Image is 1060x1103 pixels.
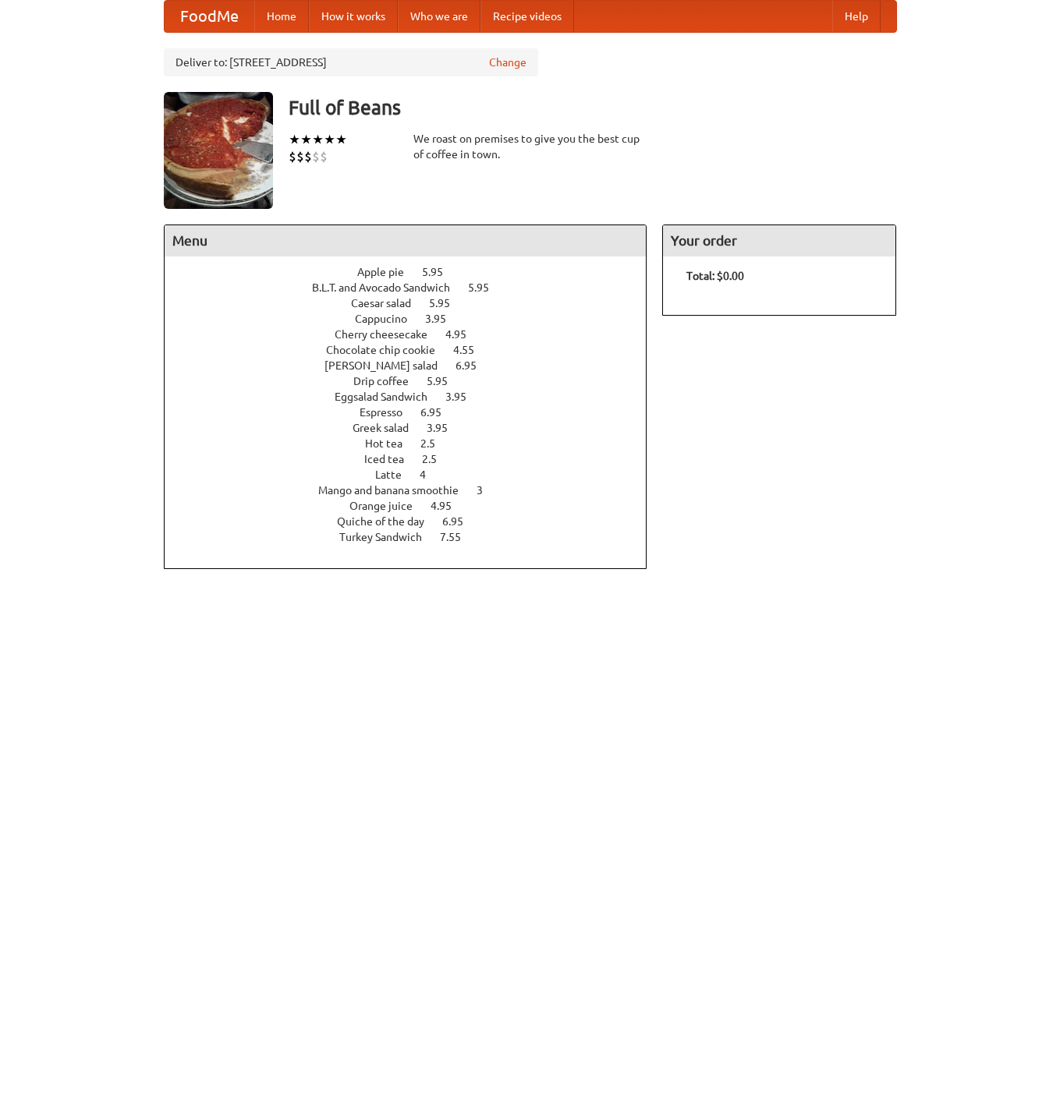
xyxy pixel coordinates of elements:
li: ★ [312,131,324,148]
span: Cherry cheesecake [335,328,443,341]
span: 5.95 [429,297,466,309]
a: Home [254,1,309,32]
a: Orange juice 4.95 [349,500,480,512]
span: Apple pie [357,266,420,278]
h3: Full of Beans [289,92,897,123]
span: Iced tea [364,453,420,465]
li: $ [296,148,304,165]
a: Help [832,1,881,32]
span: 3.95 [445,391,482,403]
li: $ [320,148,328,165]
span: B.L.T. and Avocado Sandwich [312,281,466,294]
span: 4.95 [445,328,482,341]
b: Total: $0.00 [686,270,744,282]
li: ★ [289,131,300,148]
span: Cappucino [355,313,423,325]
span: 3 [477,484,498,497]
a: Iced tea 2.5 [364,453,466,465]
span: 6.95 [442,515,479,528]
span: Greek salad [353,422,424,434]
a: Quiche of the day 6.95 [337,515,492,528]
a: B.L.T. and Avocado Sandwich 5.95 [312,281,518,294]
span: 2.5 [420,437,451,450]
li: $ [312,148,320,165]
span: Chocolate chip cookie [326,344,451,356]
a: Cherry cheesecake 4.95 [335,328,495,341]
span: 6.95 [456,359,492,372]
h4: Menu [165,225,647,256]
span: Espresso [360,406,418,419]
a: Apple pie 5.95 [357,266,472,278]
div: We roast on premises to give you the best cup of coffee in town. [413,131,647,162]
span: 7.55 [440,531,477,543]
span: Quiche of the day [337,515,440,528]
a: Chocolate chip cookie 4.55 [326,344,503,356]
span: Eggsalad Sandwich [335,391,443,403]
span: 3.95 [427,422,463,434]
a: Turkey Sandwich 7.55 [339,531,490,543]
span: Drip coffee [353,375,424,387]
a: Greek salad 3.95 [353,422,477,434]
a: Espresso 6.95 [360,406,470,419]
span: 6.95 [420,406,457,419]
a: Latte 4 [375,468,455,481]
span: [PERSON_NAME] salad [324,359,453,372]
a: Mango and banana smoothie 3 [318,484,512,497]
a: Recipe videos [480,1,574,32]
div: Deliver to: [STREET_ADDRESS] [164,48,538,76]
li: ★ [324,131,335,148]
h4: Your order [663,225,895,256]
span: Orange juice [349,500,428,512]
li: $ [289,148,296,165]
span: Mango and banana smoothie [318,484,474,497]
span: 3.95 [425,313,462,325]
span: 4.95 [431,500,467,512]
li: ★ [335,131,347,148]
a: Change [489,55,526,70]
li: $ [304,148,312,165]
span: 2.5 [422,453,452,465]
img: angular.jpg [164,92,273,209]
a: Drip coffee 5.95 [353,375,477,387]
span: Caesar salad [351,297,427,309]
a: Eggsalad Sandwich 3.95 [335,391,495,403]
a: FoodMe [165,1,254,32]
a: Caesar salad 5.95 [351,297,479,309]
a: Hot tea 2.5 [365,437,464,450]
span: Hot tea [365,437,418,450]
a: Cappucino 3.95 [355,313,475,325]
span: Latte [375,468,417,481]
a: [PERSON_NAME] salad 6.95 [324,359,505,372]
span: 4 [420,468,441,481]
li: ★ [300,131,312,148]
a: How it works [309,1,398,32]
span: 4.55 [453,344,490,356]
a: Who we are [398,1,480,32]
span: 5.95 [422,266,459,278]
span: Turkey Sandwich [339,531,438,543]
span: 5.95 [427,375,463,387]
span: 5.95 [468,281,505,294]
